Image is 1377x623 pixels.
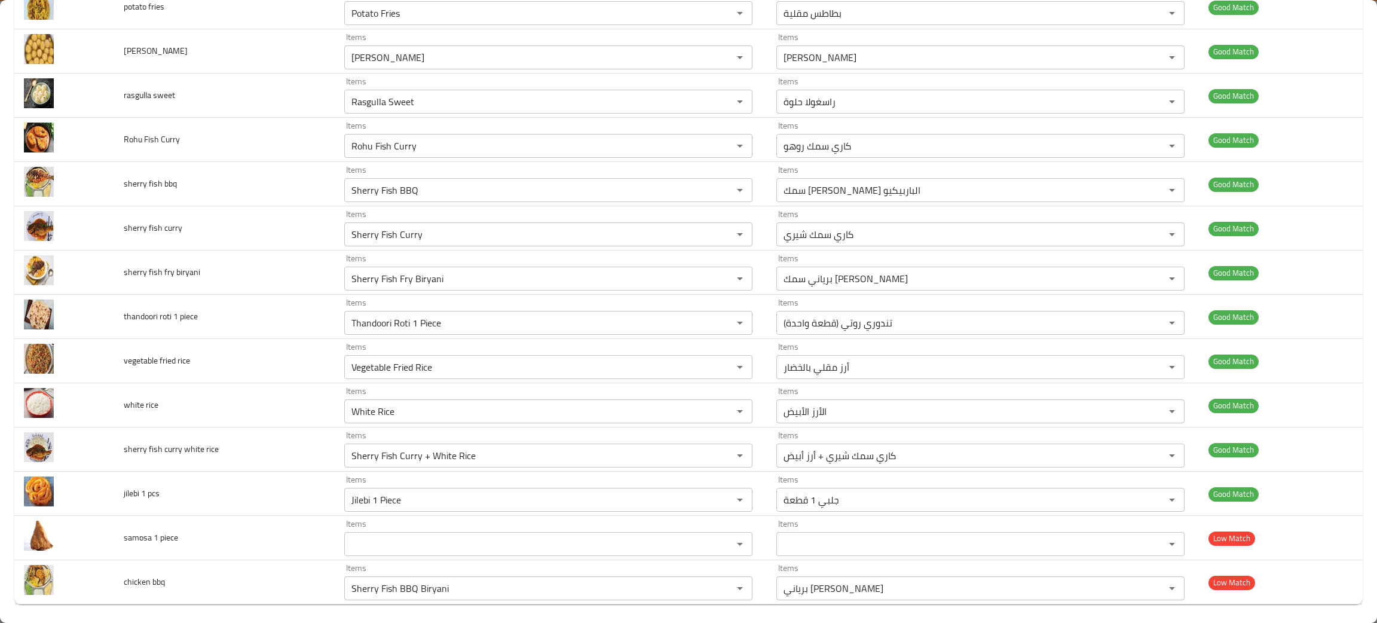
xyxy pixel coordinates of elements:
img: sherry fish fry biryani [24,255,54,285]
button: Open [1164,359,1180,375]
button: Open [732,447,748,464]
img: samosa 1 piece [24,521,54,551]
img: rasgulla sweet [24,78,54,108]
span: Rohu Fish Curry [124,132,180,147]
span: sherry fish curry [124,220,182,236]
button: Open [1164,270,1180,287]
span: Good Match [1208,399,1259,413]
span: Good Match [1208,222,1259,236]
button: Open [1164,447,1180,464]
img: chicken bbq [24,565,54,595]
button: Open [1164,49,1180,66]
span: Good Match [1208,89,1259,103]
span: white rice [124,397,158,413]
span: Good Match [1208,45,1259,59]
span: sherry fish bbq [124,176,177,191]
button: Open [732,226,748,243]
img: sherry fish curry white rice [24,432,54,462]
button: Open [732,314,748,331]
button: Open [1164,93,1180,110]
button: Open [732,580,748,597]
button: Open [1164,580,1180,597]
img: sherry fish curry [24,211,54,241]
button: Open [1164,226,1180,243]
button: Open [1164,5,1180,22]
span: Good Match [1208,355,1259,368]
img: white rice [24,388,54,418]
button: Open [732,182,748,198]
button: Open [732,93,748,110]
span: [PERSON_NAME] [124,43,188,59]
button: Open [732,5,748,22]
span: jilebi 1 pcs [124,485,160,501]
button: Open [732,49,748,66]
img: raj bhog [24,34,54,64]
button: Open [732,359,748,375]
span: Good Match [1208,133,1259,147]
span: Good Match [1208,266,1259,280]
button: Open [1164,182,1180,198]
span: vegetable fried rice [124,353,190,368]
button: Open [1164,491,1180,508]
img: thandoori roti 1 piece [24,300,54,329]
img: sherry fish bbq [24,167,54,197]
span: Low Match [1208,532,1255,545]
span: sherry fish curry white rice [124,441,219,457]
button: Open [1164,314,1180,331]
span: Good Match [1208,1,1259,14]
span: Low Match [1208,576,1255,590]
span: thandoori roti 1 piece [124,309,198,324]
button: Open [732,403,748,420]
button: Open [1164,536,1180,552]
button: Open [732,536,748,552]
span: chicken bbq [124,574,165,590]
button: Open [1164,403,1180,420]
button: Open [732,270,748,287]
span: samosa 1 piece [124,530,178,545]
button: Open [732,138,748,154]
img: Rohu Fish Curry [24,123,54,152]
img: vegetable fried rice [24,344,54,374]
img: jilebi 1 pcs [24,477,54,506]
span: rasgulla sweet [124,87,175,103]
button: Open [732,491,748,508]
span: Good Match [1208,487,1259,501]
button: Open [1164,138,1180,154]
span: Good Match [1208,443,1259,457]
span: sherry fish fry biryani [124,264,200,280]
span: Good Match [1208,178,1259,191]
span: Good Match [1208,310,1259,324]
